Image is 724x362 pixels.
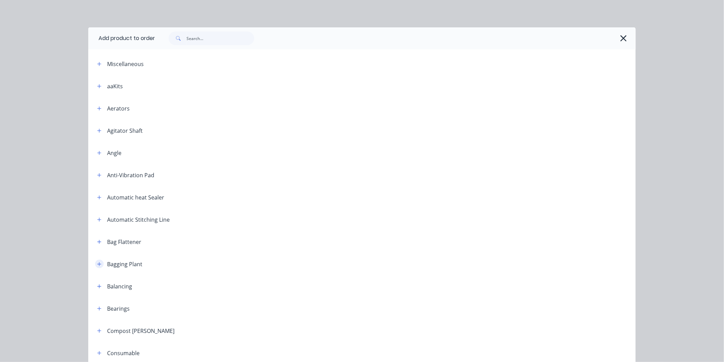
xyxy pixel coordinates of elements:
[107,193,164,202] div: Automatic heat Sealer
[107,60,144,68] div: Miscellaneous
[107,327,174,335] div: Compost [PERSON_NAME]
[107,260,142,268] div: Bagging Plant
[107,349,140,357] div: Consumable
[107,171,154,179] div: Anti-Vibration Pad
[186,31,254,45] input: Search...
[88,27,155,49] div: Add product to order
[107,238,141,246] div: Bag Flattener
[107,149,121,157] div: Angle
[107,216,170,224] div: Automatic Stitching Line
[107,82,123,90] div: aaKits
[107,127,143,135] div: Agitator Shaft
[107,282,132,290] div: Balancing
[107,305,130,313] div: Bearings
[107,104,130,113] div: Aerators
